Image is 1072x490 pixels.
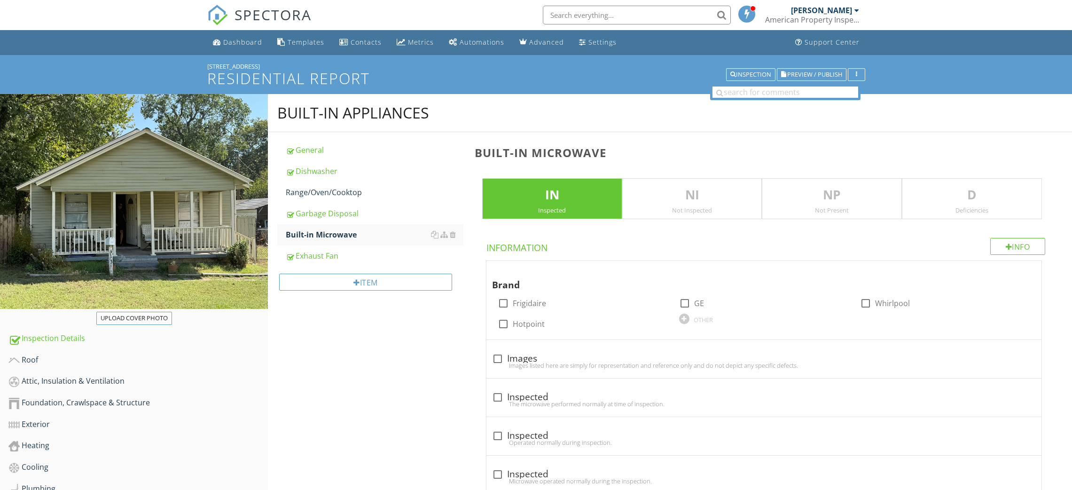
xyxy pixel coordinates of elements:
div: Heating [8,440,268,452]
div: Roof [8,354,268,366]
p: IN [483,186,622,205]
span: SPECTORA [235,5,312,24]
div: [STREET_ADDRESS] [207,63,865,70]
div: Metrics [408,38,434,47]
div: The microwave performed normally at time of inspection. [492,400,1036,408]
div: Inspected [483,206,622,214]
div: Attic, Insulation & Ventilation [8,375,268,387]
div: Images listed here are simply for representation and reference only and do not depict any specifi... [492,362,1036,369]
a: Contacts [336,34,385,51]
label: GE [694,299,704,308]
p: NI [623,186,762,205]
div: Inspection [730,71,771,78]
div: Foundation, Crawlspace & Structure [8,397,268,409]
input: Search everything... [543,6,731,24]
a: SPECTORA [207,13,312,32]
div: Settings [588,38,617,47]
h1: Residential Report [207,70,865,87]
div: Operated normally during inspection. [492,439,1036,446]
div: Dashboard [223,38,262,47]
a: Support Center [791,34,863,51]
a: Templates [274,34,328,51]
div: American Property Inspections [765,15,859,24]
p: NP [762,186,901,205]
div: Cooling [8,461,268,474]
a: Inspection [726,70,775,78]
a: Metrics [393,34,438,51]
div: Dishwasher [286,166,463,177]
div: Deficiencies [902,206,1041,214]
label: Hotpoint [513,319,545,329]
input: search for comments [712,87,858,98]
div: Range/Oven/Cooktop [286,187,463,198]
div: Not Inspected [623,206,762,214]
div: Automations [460,38,504,47]
div: Brand [492,265,1009,292]
div: Upload cover photo [101,314,168,323]
div: Templates [288,38,324,47]
div: Exhaust Fan [286,250,463,261]
button: Preview / Publish [777,68,846,81]
img: The Best Home Inspection Software - Spectora [207,5,228,25]
div: Contacts [351,38,382,47]
a: Advanced [516,34,568,51]
p: D [902,186,1041,205]
div: Advanced [529,38,564,47]
a: Settings [575,34,620,51]
div: Microwave operated normally during the inspection. [492,477,1036,485]
div: Exterior [8,419,268,431]
div: Garbage Disposal [286,208,463,219]
div: General [286,144,463,156]
div: Built-in Microwave [286,229,463,240]
div: Inspection Details [8,332,268,345]
a: Automations (Basic) [445,34,508,51]
span: Preview / Publish [787,71,842,78]
div: Info [990,238,1046,255]
h4: Information [486,238,1045,254]
label: Frigidaire [513,299,546,308]
div: [PERSON_NAME] [791,6,852,15]
div: OTHER [694,316,713,324]
a: Dashboard [209,34,266,51]
label: Whirlpool [875,299,910,308]
div: Support Center [805,38,860,47]
div: Built-in Appliances [277,103,429,122]
a: Preview / Publish [777,70,846,78]
h3: Built-in Microwave [475,146,1057,159]
div: Item [279,274,452,291]
button: Upload cover photo [96,312,172,325]
button: Inspection [726,68,775,81]
div: Not Present [762,206,901,214]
